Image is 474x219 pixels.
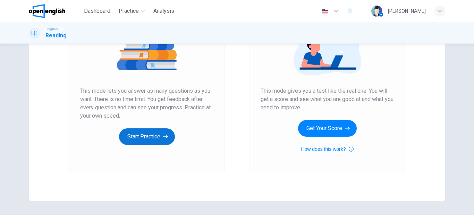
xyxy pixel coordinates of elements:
span: This mode lets you answer as many questions as you want. There is no time limit. You get feedback... [80,87,213,120]
h1: Reading [45,31,67,40]
button: Practice [116,5,148,17]
a: OpenEnglish logo [29,4,81,18]
span: Dashboard [84,7,110,15]
button: How does this work? [301,145,353,153]
span: This mode gives you a test like the real one. You will get a score and see what you are good at a... [261,87,394,112]
div: [PERSON_NAME] [388,7,426,15]
img: OpenEnglish logo [29,4,65,18]
span: Analysis [153,7,174,15]
button: Analysis [151,5,177,17]
img: en [321,9,329,14]
button: Start Practice [119,128,175,145]
button: Get Your Score [298,120,357,137]
span: Practice [119,7,139,15]
img: Profile picture [371,6,382,17]
button: Dashboard [81,5,113,17]
span: Linguaskill [45,27,62,31]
